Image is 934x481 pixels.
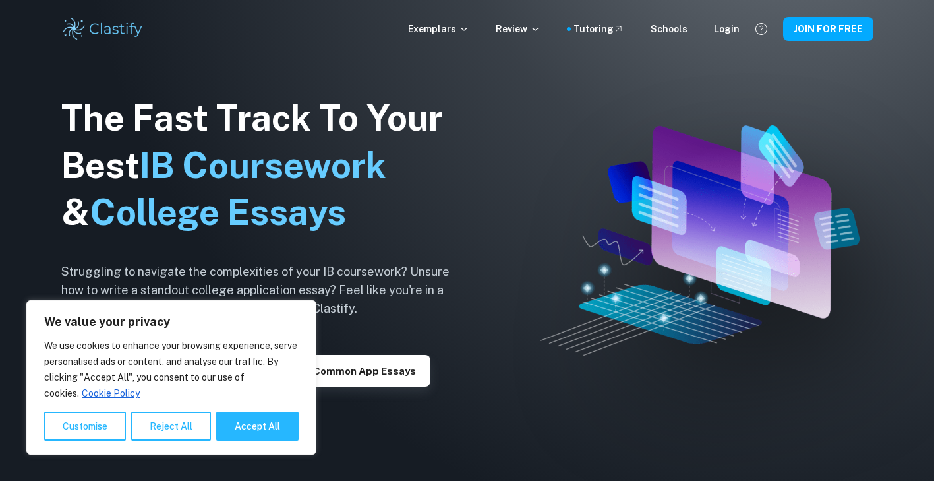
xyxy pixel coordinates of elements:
button: JOIN FOR FREE [783,17,873,41]
a: Explore Common App essays [258,364,430,377]
img: Clastify logo [61,16,145,42]
img: Clastify hero [540,125,860,356]
button: Explore Common App essays [258,355,430,387]
h6: Struggling to navigate the complexities of your IB coursework? Unsure how to write a standout col... [61,263,470,318]
div: We value your privacy [26,300,316,455]
h1: The Fast Track To Your Best & [61,94,470,237]
a: Tutoring [573,22,624,36]
span: IB Coursework [140,144,386,186]
a: Login [714,22,740,36]
p: Exemplars [408,22,469,36]
button: Customise [44,412,126,441]
p: Review [496,22,540,36]
a: Schools [651,22,687,36]
p: We use cookies to enhance your browsing experience, serve personalised ads or content, and analys... [44,338,299,401]
a: Cookie Policy [81,387,140,399]
button: Reject All [131,412,211,441]
span: College Essays [90,191,346,233]
p: We value your privacy [44,314,299,330]
button: Accept All [216,412,299,441]
button: Help and Feedback [750,18,773,40]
